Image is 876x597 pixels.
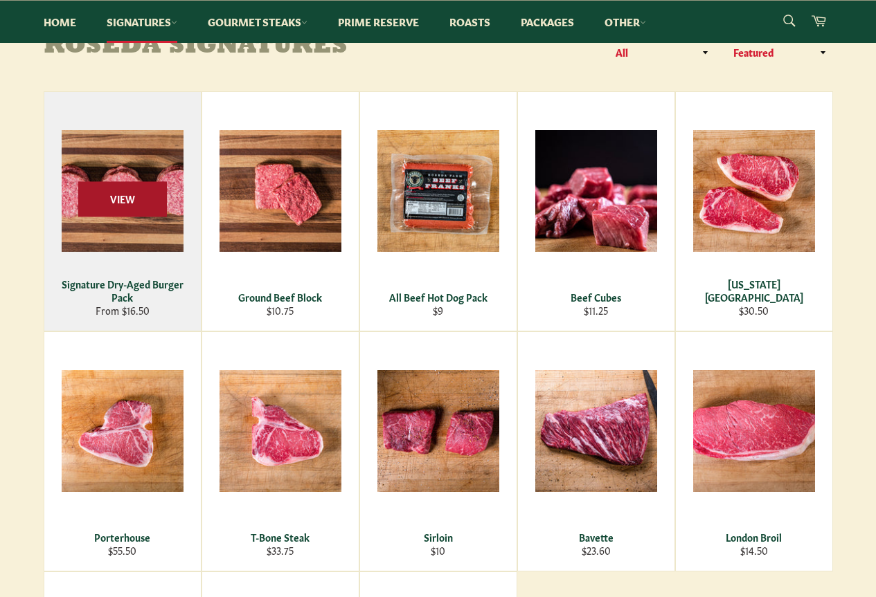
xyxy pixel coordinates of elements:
a: Roasts [436,1,504,43]
div: All Beef Hot Dog Pack [368,291,508,304]
img: Porterhouse [62,370,184,492]
a: Packages [507,1,588,43]
div: $9 [368,304,508,317]
a: Ground Beef Block Ground Beef Block $10.75 [202,91,359,331]
img: London Broil [693,370,815,492]
a: Gourmet Steaks [194,1,321,43]
img: Beef Cubes [535,130,657,252]
div: $33.75 [211,544,350,557]
a: New York Strip [US_STATE][GEOGRAPHIC_DATA] $30.50 [675,91,833,331]
div: Porterhouse [53,531,192,544]
a: London Broil London Broil $14.50 [675,331,833,571]
div: Sirloin [368,531,508,544]
div: [US_STATE][GEOGRAPHIC_DATA] [684,277,823,304]
img: Sirloin [377,370,499,492]
div: London Broil [684,531,823,544]
a: Other [591,1,660,43]
a: All Beef Hot Dog Pack All Beef Hot Dog Pack $9 [359,91,517,331]
div: Bavette [526,531,665,544]
a: Bavette Bavette $23.60 [517,331,675,571]
h1: Roseda Signatures [44,33,438,61]
div: $55.50 [53,544,192,557]
div: $10.75 [211,304,350,317]
div: Beef Cubes [526,291,665,304]
a: T-Bone Steak T-Bone Steak $33.75 [202,331,359,571]
div: T-Bone Steak [211,531,350,544]
div: $10 [368,544,508,557]
div: $11.25 [526,304,665,317]
a: Porterhouse Porterhouse $55.50 [44,331,202,571]
img: Bavette [535,370,657,492]
div: $14.50 [684,544,823,557]
img: All Beef Hot Dog Pack [377,130,499,252]
a: Sirloin Sirloin $10 [359,331,517,571]
img: New York Strip [693,130,815,252]
a: Signatures [93,1,191,43]
span: View [78,181,167,217]
img: Ground Beef Block [220,130,341,252]
div: Ground Beef Block [211,291,350,304]
a: Home [30,1,90,43]
div: $30.50 [684,304,823,317]
img: T-Bone Steak [220,370,341,492]
a: Beef Cubes Beef Cubes $11.25 [517,91,675,331]
a: Prime Reserve [324,1,433,43]
div: $23.60 [526,544,665,557]
div: Signature Dry-Aged Burger Pack [53,277,192,304]
a: Signature Dry-Aged Burger Pack Signature Dry-Aged Burger Pack From $16.50 View [44,91,202,331]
